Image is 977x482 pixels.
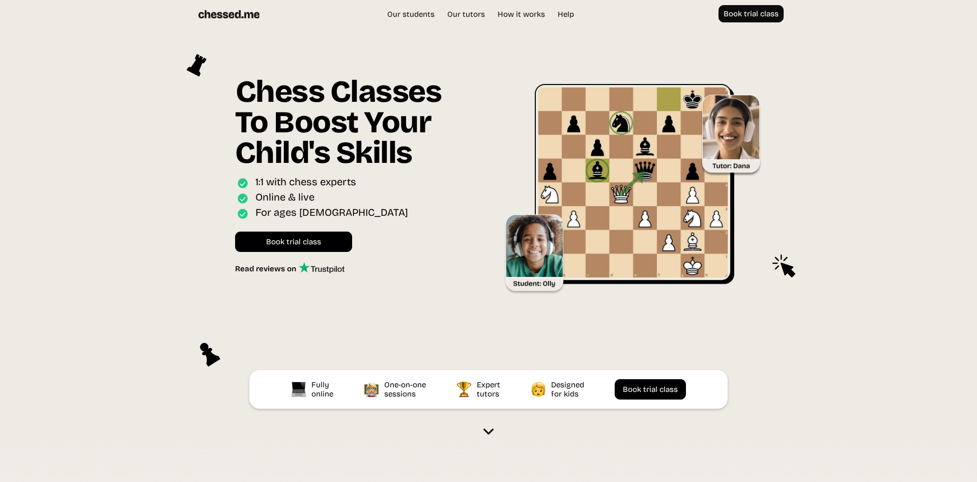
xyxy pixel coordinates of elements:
[384,380,428,399] div: One-on-one sessions
[255,176,356,190] div: 1:1 with chess experts
[477,380,503,399] div: Expert tutors
[311,380,336,399] div: Fully online
[235,76,473,176] h1: Chess Classes To Boost Your Child's Skills
[493,9,550,19] a: How it works
[382,9,440,19] a: Our students
[553,9,579,19] a: Help
[235,264,299,273] div: Read reviews on
[442,9,490,19] a: Our tutors
[235,232,352,252] a: Book trial class
[255,206,408,221] div: For ages [DEMOGRAPHIC_DATA]
[551,380,587,399] div: Designed for kids
[255,191,314,206] div: Online & live
[235,262,344,273] a: Read reviews on
[615,379,686,400] a: Book trial class
[719,5,784,22] a: Book trial class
